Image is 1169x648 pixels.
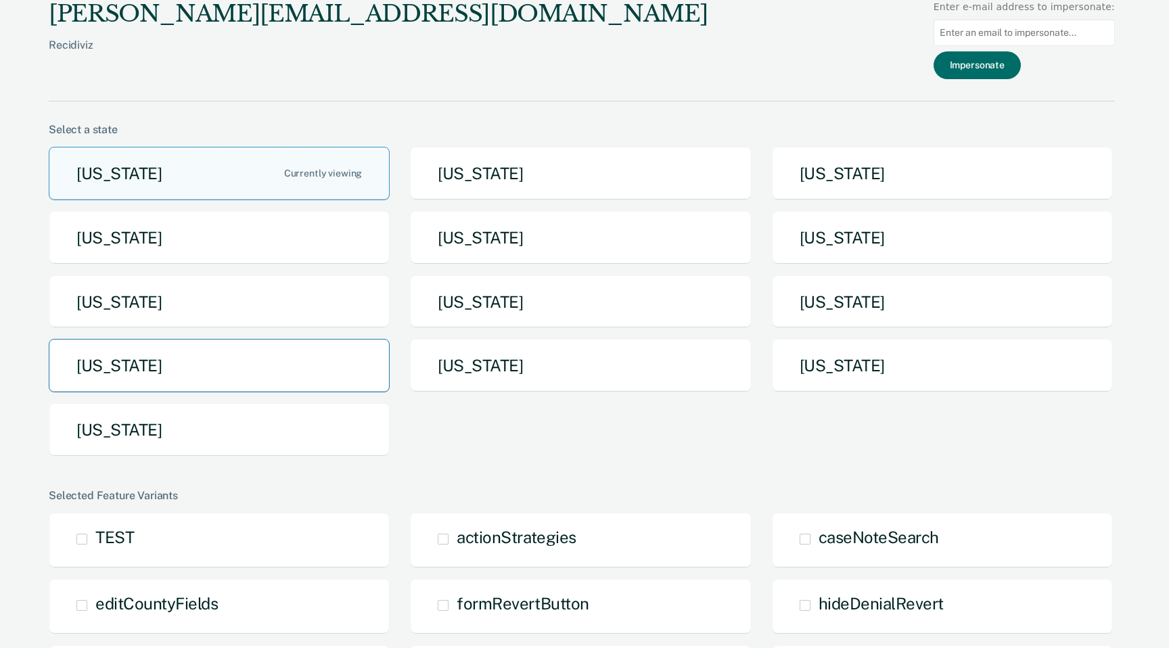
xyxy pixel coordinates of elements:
[772,275,1113,329] button: [US_STATE]
[49,39,708,73] div: Recidiviz
[95,528,134,547] span: TEST
[819,594,944,613] span: hideDenialRevert
[49,403,390,457] button: [US_STATE]
[457,594,589,613] span: formRevertButton
[457,528,576,547] span: actionStrategies
[410,339,751,392] button: [US_STATE]
[819,528,939,547] span: caseNoteSearch
[410,275,751,329] button: [US_STATE]
[772,147,1113,200] button: [US_STATE]
[95,594,218,613] span: editCountyFields
[49,147,390,200] button: [US_STATE]
[772,211,1113,264] button: [US_STATE]
[772,339,1113,392] button: [US_STATE]
[49,123,1115,136] div: Select a state
[410,211,751,264] button: [US_STATE]
[49,339,390,392] button: [US_STATE]
[49,275,390,329] button: [US_STATE]
[934,51,1021,79] button: Impersonate
[49,211,390,264] button: [US_STATE]
[49,489,1115,502] div: Selected Feature Variants
[934,20,1115,46] input: Enter an email to impersonate...
[410,147,751,200] button: [US_STATE]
